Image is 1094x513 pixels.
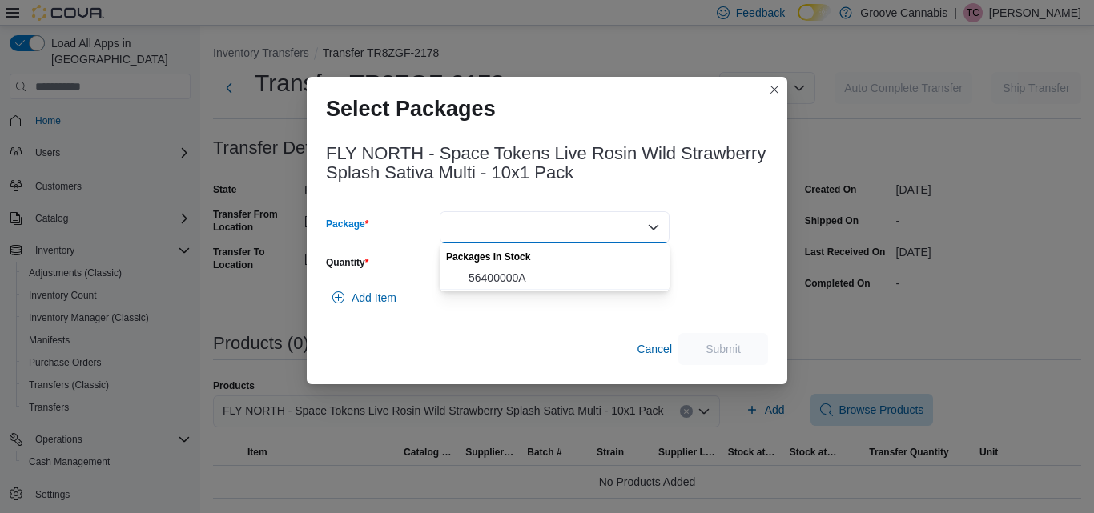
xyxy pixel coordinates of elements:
[630,333,678,365] button: Cancel
[326,282,403,314] button: Add Item
[678,333,768,365] button: Submit
[440,243,670,267] div: Packages In Stock
[440,243,670,290] div: Choose from the following options
[352,290,396,306] span: Add Item
[326,144,768,182] h3: FLY NORTH - Space Tokens Live Rosin Wild Strawberry Splash Sativa Multi - 10x1 Pack
[469,270,660,286] span: 56400000A
[326,256,368,269] label: Quantity
[647,221,660,234] button: Close list of options
[326,218,368,230] label: Package
[440,267,670,290] button: 56400000A
[326,96,496,122] h1: Select Packages
[706,341,741,357] span: Submit
[637,341,672,357] span: Cancel
[765,80,784,99] button: Closes this modal window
